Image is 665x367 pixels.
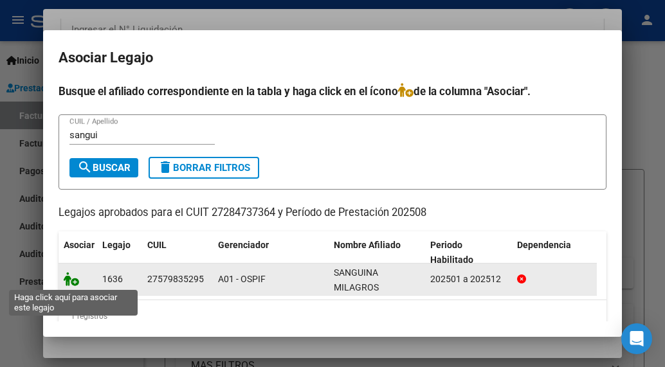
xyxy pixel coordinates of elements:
h2: Asociar Legajo [59,46,606,70]
span: Asociar [64,240,95,250]
datatable-header-cell: Gerenciador [213,231,329,274]
mat-icon: delete [158,159,173,175]
datatable-header-cell: CUIL [142,231,213,274]
span: Borrar Filtros [158,162,250,174]
mat-icon: search [77,159,93,175]
span: 1636 [102,274,123,284]
datatable-header-cell: Nombre Afiliado [329,231,425,274]
span: Legajo [102,240,131,250]
div: 202501 a 202512 [430,272,507,287]
div: Open Intercom Messenger [621,323,652,354]
datatable-header-cell: Asociar [59,231,97,274]
div: 27579835295 [147,272,204,287]
span: SANGUINA MILAGROS [334,267,379,292]
datatable-header-cell: Periodo Habilitado [425,231,512,274]
span: Nombre Afiliado [334,240,401,250]
span: Periodo Habilitado [430,240,473,265]
datatable-header-cell: Dependencia [512,231,608,274]
div: 1 registros [59,300,606,332]
span: Buscar [77,162,131,174]
h4: Busque el afiliado correspondiente en la tabla y haga click en el ícono de la columna "Asociar". [59,83,606,100]
span: Dependencia [517,240,571,250]
datatable-header-cell: Legajo [97,231,142,274]
p: Legajos aprobados para el CUIT 27284737364 y Período de Prestación 202508 [59,205,606,221]
button: Buscar [69,158,138,177]
span: Gerenciador [218,240,269,250]
button: Borrar Filtros [149,157,259,179]
span: CUIL [147,240,167,250]
span: A01 - OSPIF [218,274,266,284]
